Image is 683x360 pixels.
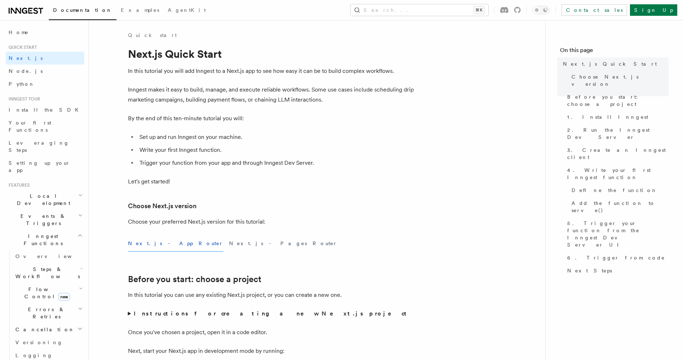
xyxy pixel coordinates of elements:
[567,113,648,121] span: 1. Install Inngest
[6,210,84,230] button: Events & Triggers
[560,46,669,57] h4: On this page
[13,263,84,283] button: Steps & Workflows
[137,145,415,155] li: Write your first Inngest function.
[13,303,84,323] button: Errors & Retries
[128,32,177,39] a: Quick start
[564,144,669,164] a: 3. Create an Inngest client
[13,323,84,336] button: Cancellation
[128,201,196,211] a: Choose Next.js version
[567,146,669,161] span: 3. Create an Inngest client
[567,220,669,248] span: 5. Trigger your function from the Inngest Dev Server UI
[571,200,669,214] span: Add the function to serve()
[9,120,51,133] span: Your first Functions
[13,250,84,263] a: Overview
[128,309,415,319] summary: Instructions for creating a new Next.js project
[128,177,415,187] p: Let's get started!
[6,65,84,78] a: Node.js
[567,93,669,108] span: Before you start: choose a project
[128,47,415,60] h1: Next.js Quick Start
[137,158,415,168] li: Trigger your function from your app and through Inngest Dev Server.
[564,251,669,264] a: 6. Trigger from code
[9,29,29,36] span: Home
[134,310,409,317] strong: Instructions for creating a new Next.js project
[571,73,669,88] span: Choose Next.js version
[15,340,63,345] span: Versioning
[6,103,84,116] a: Install the SDK
[137,132,415,142] li: Set up and run Inngest on your machine.
[9,107,83,113] span: Install the SDK
[6,78,84,90] a: Python
[13,266,80,280] span: Steps & Workflows
[6,190,84,210] button: Local Development
[6,156,84,177] a: Setting up your app
[163,2,210,19] a: AgentKit
[13,283,84,303] button: Flow Controlnew
[569,70,669,90] a: Choose Next.js version
[6,26,84,39] a: Home
[567,126,669,141] span: 2. Run the Inngest Dev Server
[6,52,84,65] a: Next.js
[9,140,69,153] span: Leveraging Steps
[6,212,78,227] span: Events & Triggers
[6,192,78,207] span: Local Development
[13,326,75,333] span: Cancellation
[6,136,84,156] a: Leveraging Steps
[351,4,488,16] button: Search...⌘K
[128,217,415,227] p: Choose your preferred Next.js version for this tutorial:
[532,6,550,14] button: Toggle dark mode
[567,267,612,274] span: Next Steps
[13,286,79,300] span: Flow Control
[569,197,669,217] a: Add the function to serve()
[128,85,415,105] p: Inngest makes it easy to build, manage, and execute reliable workflows. Some use cases include sc...
[15,253,89,259] span: Overview
[6,45,37,50] span: Quick start
[229,235,337,252] button: Next.js - Pages Router
[561,4,627,16] a: Contact sales
[117,2,163,19] a: Examples
[6,182,30,188] span: Features
[128,290,415,300] p: In this tutorial you can use any existing Next.js project, or you can create a new one.
[567,167,669,181] span: 4. Write your first Inngest function
[630,4,677,16] a: Sign Up
[6,116,84,136] a: Your first Functions
[15,352,53,358] span: Logging
[569,184,669,197] a: Define the function
[6,96,40,102] span: Inngest tour
[564,264,669,277] a: Next Steps
[9,160,70,173] span: Setting up your app
[9,81,35,87] span: Python
[128,113,415,123] p: By the end of this ten-minute tutorial you will:
[564,123,669,144] a: 2. Run the Inngest Dev Server
[564,111,669,123] a: 1. Install Inngest
[9,68,43,74] span: Node.js
[128,274,261,284] a: Before you start: choose a project
[128,66,415,76] p: In this tutorial you will add Inngest to a Next.js app to see how easy it can be to build complex...
[564,90,669,111] a: Before you start: choose a project
[128,235,223,252] button: Next.js - App Router
[13,336,84,349] a: Versioning
[564,164,669,184] a: 4. Write your first Inngest function
[474,6,484,14] kbd: ⌘K
[571,187,657,194] span: Define the function
[564,217,669,251] a: 5. Trigger your function from the Inngest Dev Server UI
[9,55,43,61] span: Next.js
[168,7,206,13] span: AgentKit
[53,7,112,13] span: Documentation
[128,346,415,356] p: Next, start your Next.js app in development mode by running:
[6,230,84,250] button: Inngest Functions
[121,7,159,13] span: Examples
[563,60,657,67] span: Next.js Quick Start
[49,2,117,20] a: Documentation
[560,57,669,70] a: Next.js Quick Start
[567,254,665,261] span: 6. Trigger from code
[6,233,77,247] span: Inngest Functions
[13,306,78,320] span: Errors & Retries
[58,293,70,301] span: new
[128,327,415,337] p: Once you've chosen a project, open it in a code editor.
